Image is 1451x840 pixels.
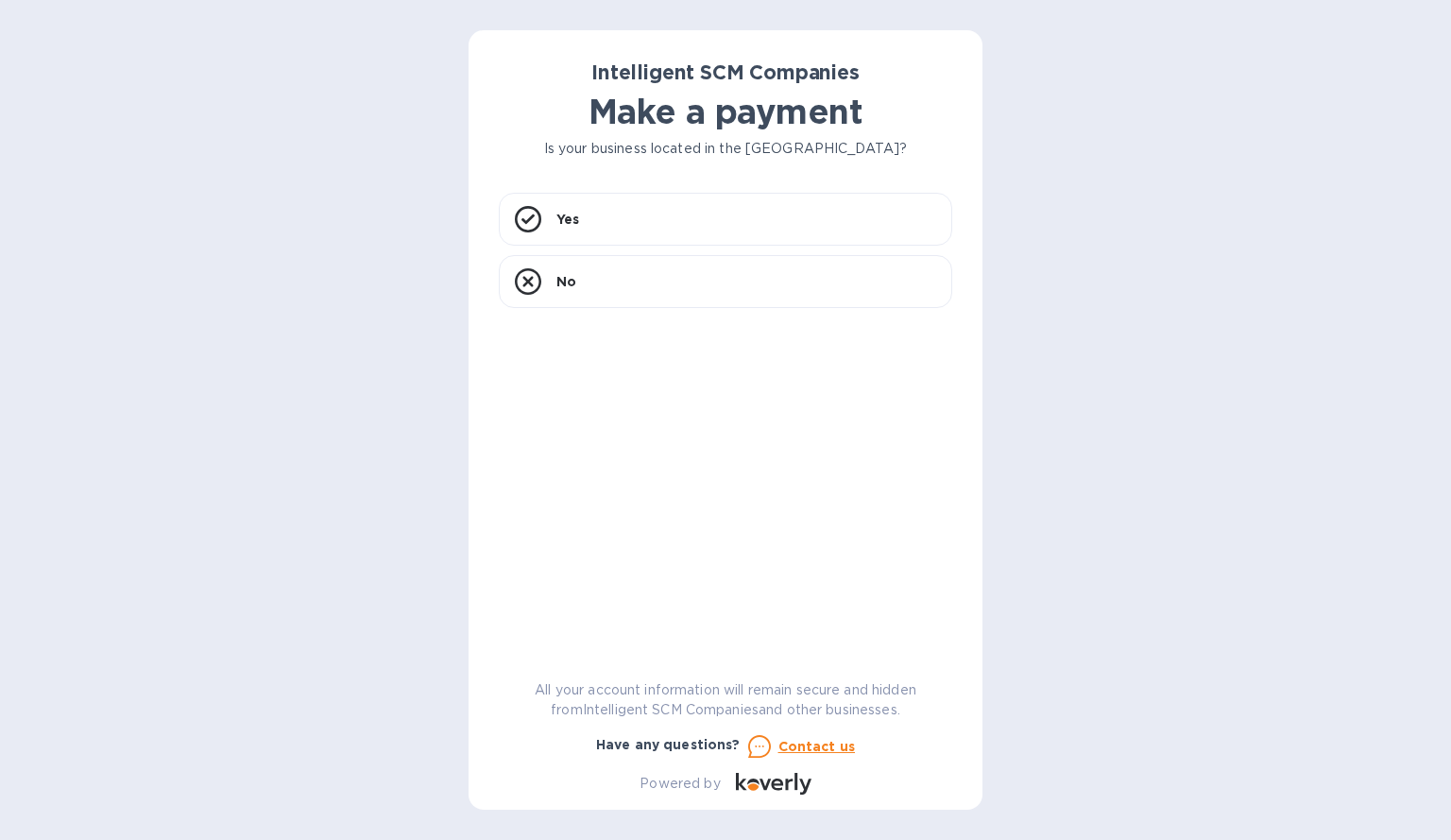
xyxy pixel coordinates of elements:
p: Yes [556,210,579,229]
b: Intelligent SCM Companies [591,60,860,84]
p: Powered by [640,774,720,794]
p: All your account information will remain secure and hidden from Intelligent SCM Companies and oth... [499,680,952,720]
h1: Make a payment [499,92,952,131]
u: Contact us [778,739,856,754]
p: Is your business located in the [GEOGRAPHIC_DATA]? [499,139,952,159]
b: Have any questions? [596,737,741,752]
p: No [556,272,576,291]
